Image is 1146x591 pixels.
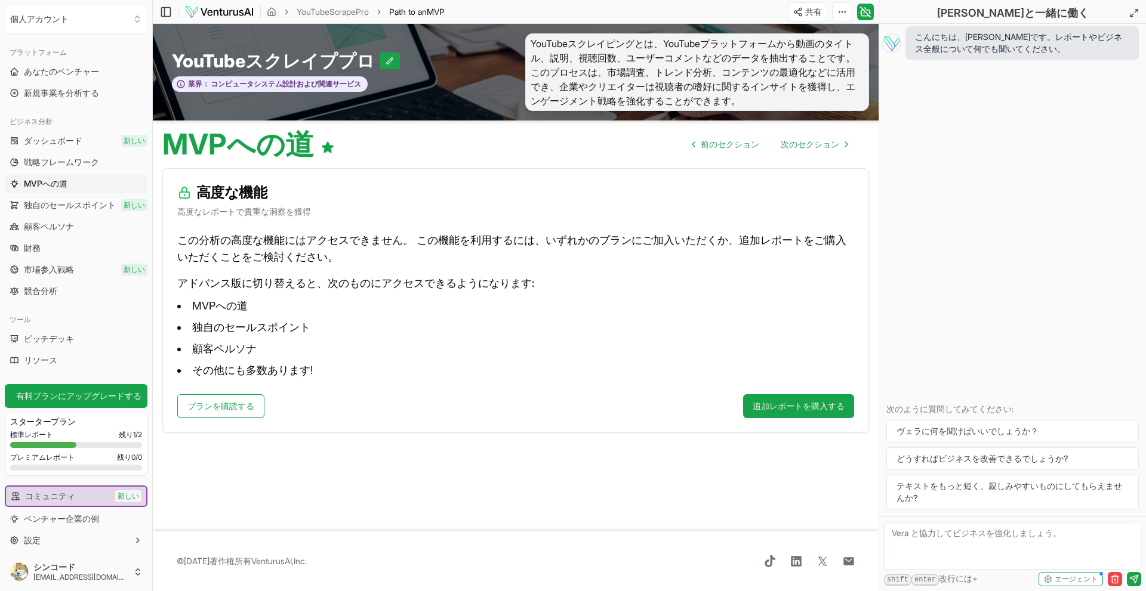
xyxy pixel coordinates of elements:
[5,62,147,81] a: あなたのベンチャー
[897,481,1122,503] font: テキストをもっと短く、親しみやすいものにしてもらえませんか?
[5,260,147,279] a: 市場参入戦略新しい
[24,66,99,76] font: あなたのベンチャー
[781,139,839,149] font: 次のセクション
[24,221,74,231] font: 顧客ペルソナ
[10,430,53,439] font: 標準レポート
[1039,572,1103,586] button: エージェント
[915,32,1122,54] font: こんにちは、[PERSON_NAME]です。レポートやビジネス全般について何でも聞いてください。
[124,200,145,209] font: 新しい
[25,491,75,501] font: コミュニティ
[10,117,53,126] font: ビジネス分析
[192,364,313,376] font: その他にも多数あります!
[196,184,267,201] font: 高度な機能
[6,487,146,506] a: コミュニティ新しい
[119,430,133,439] font: 残り
[886,475,1139,509] button: テキストをもっと短く、親しみやすいものにしてもらえませんか?
[24,88,99,98] font: 新規事業を分析する
[133,430,142,439] font: 1/2
[131,453,142,462] font: 0/0
[937,7,1089,19] font: [PERSON_NAME]と一緒に働く
[187,401,254,411] font: プランを購読する
[251,556,294,566] a: VenturusAI,
[939,573,972,583] font: 改行には
[897,453,1068,463] font: どうすればビジネスを改善できるでしょうか?
[177,277,534,289] font: アドバンス版に切り替えると、次のものにアクセスできるようになります:
[788,2,827,21] button: 共有
[886,447,1139,470] button: どうすればビジネスを改善できるでしょうか?
[10,14,69,24] font: 個人アカウント
[5,5,147,33] button: 組織を選択
[5,239,147,258] a: 財務
[531,38,855,107] font: YouTubeスクレイピングとは、YouTubeプラットフォームから動画のタイトル、説明、視聴回数、ユーザーコメントなどのデータを抽出することです。このプロセスは、市場調査、トレンド分析、コンテ...
[177,234,846,263] font: この機能を利用するには、いずれかのプランにご加入いただくか、追加レポートをご購入いただくことをご検討ください。
[24,513,99,524] font: ベンチャー企業の例
[10,416,51,426] font: スターター
[683,132,769,156] a: 前のページへ
[10,453,75,462] font: プレミアムレポート
[5,131,147,150] a: ダッシュボード新しい
[911,574,939,586] kbd: enter
[24,264,74,274] font: 市場参入戦略
[389,7,427,17] span: Path to an
[24,135,82,146] font: ダッシュボード
[1055,574,1098,583] font: エージェント
[192,342,257,355] font: 顧客ペルソナ
[10,315,31,324] font: ツール
[188,79,210,88] font: 業界：
[5,384,147,408] a: 有料プランにアップグレードする
[177,394,264,418] a: プランを購読する
[33,573,150,581] font: [EMAIL_ADDRESS][DOMAIN_NAME]
[117,453,131,462] font: 残り
[5,196,147,215] a: 独自のセールスポイント新しい
[5,552,147,571] a: ヘルプ
[5,174,147,193] a: MVPへの道
[683,132,857,156] nav: ページ番号
[753,401,845,411] font: 追加レポートを購入する
[771,132,857,156] a: 次のページへ
[24,286,57,296] font: 競合分析
[389,6,445,18] span: Path to anMVP
[124,265,145,274] font: 新しい
[177,206,311,216] font: 高度なレポートで貴重な洞察を獲得
[172,76,368,92] button: 業界：コンピュータシステム設計および関連サービス
[16,391,141,401] font: 有料プランにアップグレードする
[24,200,116,210] font: 独自のセールスポイント
[10,562,29,581] img: ACg8ocIfDYVGc2Bj7MeBVyXPp7Nu-CgbpOtosDUviJXyyfZszU-7GA4=s96-c
[297,6,369,18] a: YouTubeScrapePro
[172,50,375,72] font: YouTubeスクレイププロ
[743,394,854,418] button: 追加レポートを購入する
[177,234,414,246] font: この分析の高度な機能にはアクセスできません。
[184,5,254,19] img: ロゴ
[5,351,147,370] a: リソース
[162,126,314,162] font: MVPへの道
[805,7,822,17] font: 共有
[124,136,145,145] font: 新しい
[184,556,226,566] font: [DATE]著作
[897,426,1039,436] font: ヴェラに何を聞けばいいでしょうか？
[118,491,139,500] font: 新しい
[884,574,911,586] kbd: shift
[5,509,147,528] a: ベンチャー企業の例
[5,281,147,301] a: 競合分析
[886,420,1139,443] button: ヴェラに何を聞けばいいでしょうか？
[177,556,184,566] font: ©
[211,79,361,88] font: コンピュータシステム設計および関連サービス
[24,333,74,344] font: ピッチデッキ
[886,404,1013,414] font: 次のように質問してみてください:
[192,299,248,312] font: MVPへの道
[24,355,57,365] font: リソース
[5,531,147,550] button: 設定
[5,153,147,172] a: 戦略フレームワーク
[24,535,41,545] font: 設定
[24,243,41,253] font: 財務
[972,573,978,583] font: +
[5,558,147,586] button: シンコード[EMAIL_ADDRESS][DOMAIN_NAME]
[192,321,310,333] font: 独自のセールスポイント
[51,416,75,426] font: プラン
[24,157,99,167] font: 戦略フレームワーク
[5,83,147,103] a: 新規事業を分析する
[267,6,445,18] nav: パンくず
[294,556,306,566] font: Inc.
[882,33,901,52] img: ベラ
